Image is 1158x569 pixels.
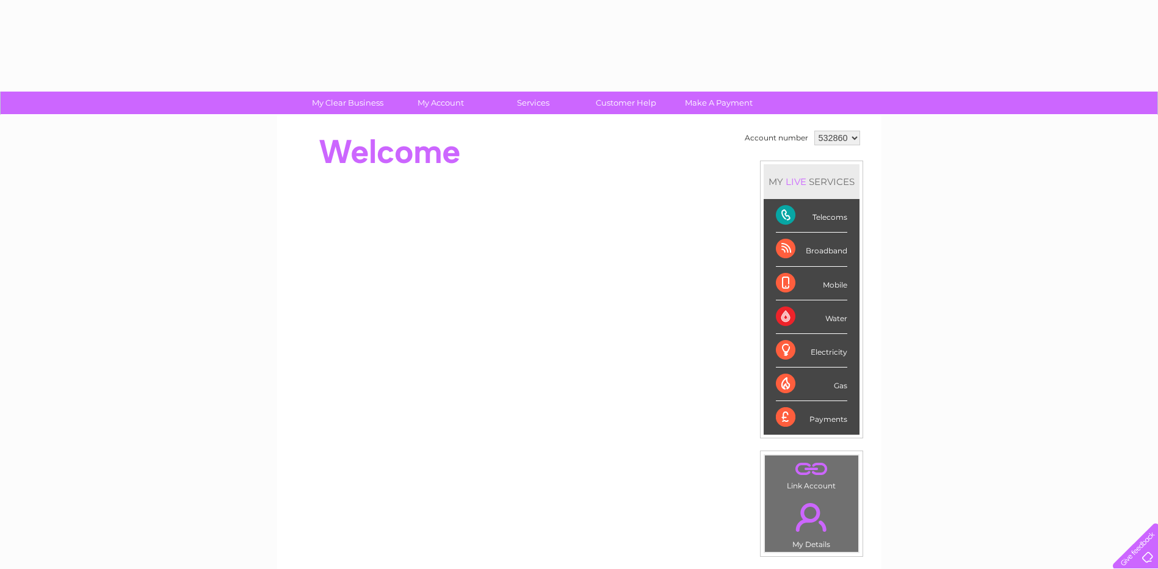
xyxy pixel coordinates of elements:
[776,233,847,266] div: Broadband
[768,458,855,480] a: .
[776,401,847,434] div: Payments
[776,199,847,233] div: Telecoms
[297,92,398,114] a: My Clear Business
[776,300,847,334] div: Water
[776,267,847,300] div: Mobile
[776,368,847,401] div: Gas
[764,164,859,199] div: MY SERVICES
[483,92,584,114] a: Services
[768,496,855,538] a: .
[668,92,769,114] a: Make A Payment
[764,493,859,553] td: My Details
[742,128,811,148] td: Account number
[764,455,859,493] td: Link Account
[783,176,809,187] div: LIVE
[576,92,676,114] a: Customer Help
[390,92,491,114] a: My Account
[776,334,847,368] div: Electricity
